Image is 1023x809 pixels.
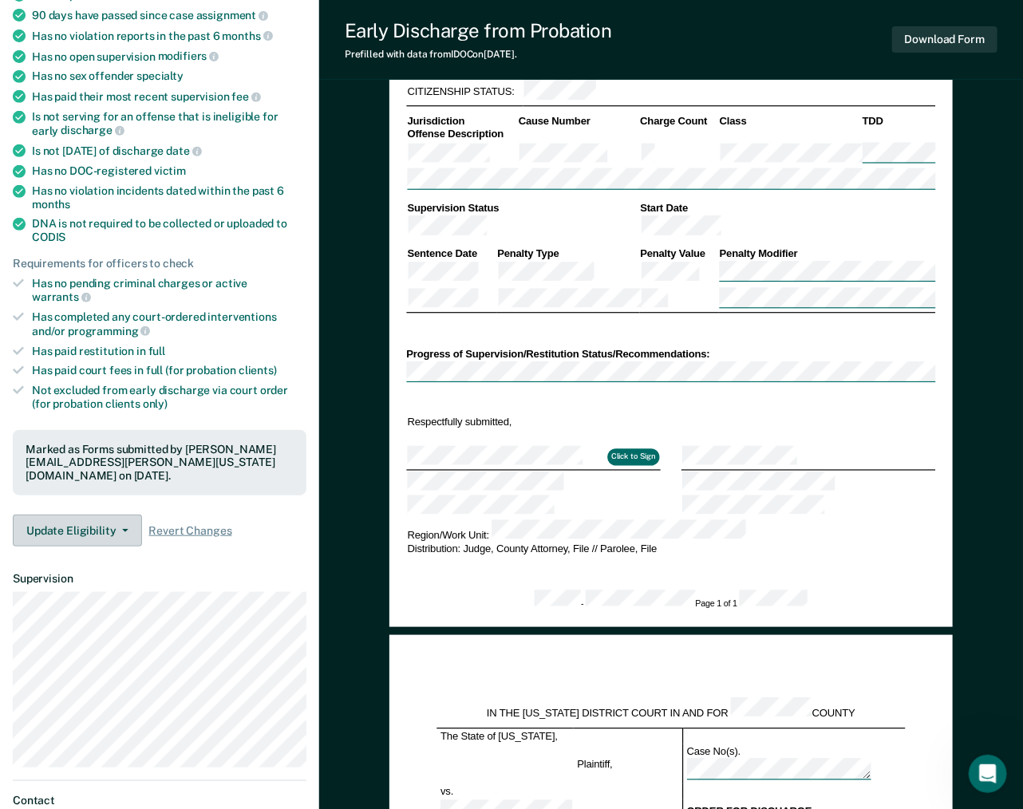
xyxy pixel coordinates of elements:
[32,345,306,358] div: Has paid restitution in
[407,128,518,141] th: Offense Description
[166,144,201,157] span: date
[13,794,306,807] dt: Contact
[719,114,862,128] th: Class
[437,698,906,720] div: IN THE [US_STATE] DISTRICT COURT IN AND FOR COUNTY
[32,89,306,104] div: Has paid their most recent supervision
[32,290,91,303] span: warrants
[32,231,65,243] span: CODIS
[32,277,306,304] div: Has no pending criminal charges or active
[32,384,306,411] div: Not excluded from early discharge via court order (for probation clients
[345,49,612,60] div: Prefilled with data from IDOC on [DATE] .
[32,364,306,377] div: Has paid court fees in full (for probation
[32,310,306,337] div: Has completed any court-ordered interventions and/or
[13,515,142,547] button: Update Eligibility
[148,345,165,357] span: full
[407,519,936,556] td: Region/Work Unit: Distribution: Judge, County Attorney, File // Parolee, File
[607,449,659,466] button: Click to Sign
[32,198,70,211] span: months
[148,524,231,538] span: Revert Changes
[892,26,997,53] button: Download Form
[68,325,150,337] span: programming
[32,110,306,137] div: Is not serving for an offense that is ineligible for early
[407,201,640,215] th: Supervision Status
[407,414,661,429] td: Respectfully submitted,
[158,49,219,62] span: modifiers
[407,348,936,361] div: Progress of Supervision/Restitution Status/Recommendations:
[136,69,184,82] span: specialty
[223,30,273,42] span: months
[32,217,306,244] div: DNA is not required to be collected or uploaded to
[61,124,124,136] span: discharge
[518,114,640,128] th: Cause Number
[437,784,574,799] td: vs.
[154,164,186,177] span: victim
[407,114,518,128] th: Jurisdiction
[32,8,306,22] div: 90 days have passed since case
[407,80,523,104] td: CITIZENSHIP STATUS:
[32,29,306,43] div: Has no violation reports in the past 6
[239,364,277,377] span: clients)
[574,744,683,784] td: Plaintiff,
[407,247,497,260] th: Sentence Date
[196,9,268,22] span: assignment
[345,19,612,42] div: Early Discharge from Probation
[719,247,936,260] th: Penalty Modifier
[143,397,168,410] span: only)
[496,247,639,260] th: Penalty Type
[32,184,306,211] div: Has no violation incidents dated within the past 6
[639,247,718,260] th: Penalty Value
[13,572,306,586] dt: Supervision
[32,164,306,178] div: Has no DOC-registered
[535,590,808,610] div: - Page 1 of 1
[969,755,1007,793] iframe: Intercom live chat
[639,201,935,215] th: Start Date
[13,257,306,270] div: Requirements for officers to check
[682,744,905,784] td: Case No(s).
[26,443,294,483] div: Marked as Forms submitted by [PERSON_NAME][EMAIL_ADDRESS][PERSON_NAME][US_STATE][DOMAIN_NAME] on ...
[639,114,718,128] th: Charge Count
[232,90,261,103] span: fee
[32,69,306,83] div: Has no sex offender
[437,728,574,744] td: The State of [US_STATE],
[32,49,306,64] div: Has no open supervision
[32,144,306,158] div: Is not [DATE] of discharge
[862,114,936,128] th: TDD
